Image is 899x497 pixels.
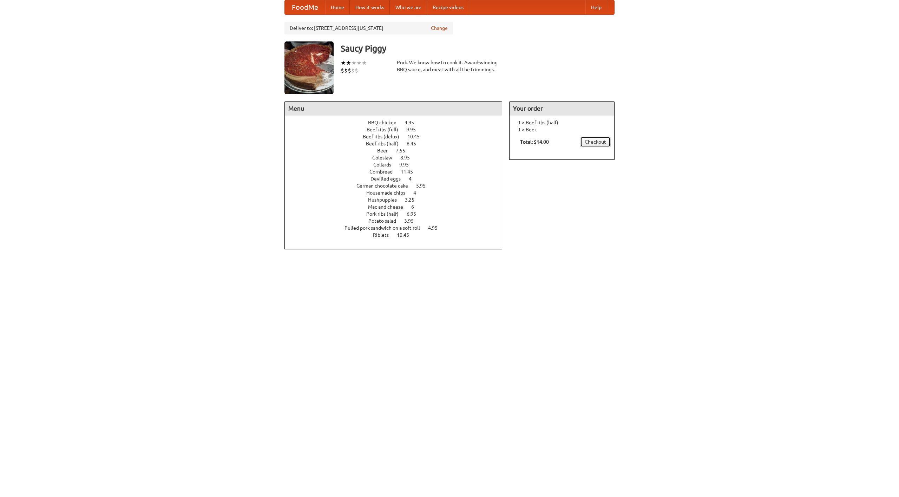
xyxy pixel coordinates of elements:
a: Beef ribs (full) 9.95 [367,127,429,132]
span: Potato salad [368,218,403,224]
a: Riblets 10.45 [373,232,422,238]
li: ★ [346,59,351,67]
b: Total: $14.00 [520,139,549,145]
h4: Menu [285,102,502,116]
a: FoodMe [285,0,325,14]
span: 4 [413,190,423,196]
span: Hushpuppies [368,197,404,203]
li: ★ [362,59,367,67]
span: BBQ chicken [368,120,403,125]
span: Pork ribs (half) [366,211,406,217]
span: Devilled eggs [370,176,408,182]
li: $ [351,67,355,74]
a: Beer 7.55 [377,148,418,153]
span: Coleslaw [372,155,399,161]
span: Riblets [373,232,396,238]
span: Housemade chips [366,190,412,196]
a: Potato salad 3.95 [368,218,427,224]
a: Housemade chips 4 [366,190,429,196]
span: 9.95 [406,127,423,132]
img: angular.jpg [284,41,334,94]
h3: Saucy Piggy [341,41,615,55]
a: Collards 9.95 [373,162,422,168]
a: Who we are [390,0,427,14]
a: Beef ribs (delux) 10.45 [363,134,433,139]
a: BBQ chicken 4.95 [368,120,427,125]
span: 10.45 [407,134,427,139]
a: Mac and cheese 6 [368,204,427,210]
span: Pulled pork sandwich on a soft roll [344,225,427,231]
span: 6.95 [407,211,423,217]
li: $ [341,67,344,74]
a: German chocolate cake 5.95 [356,183,439,189]
span: Collards [373,162,398,168]
li: ★ [351,59,356,67]
a: Recipe videos [427,0,469,14]
li: ★ [356,59,362,67]
a: How it works [350,0,390,14]
div: Deliver to: [STREET_ADDRESS][US_STATE] [284,22,453,34]
a: Change [431,25,448,32]
span: 4.95 [428,225,445,231]
span: Beef ribs (half) [366,141,406,146]
h4: Your order [510,102,614,116]
span: Beef ribs (delux) [363,134,406,139]
span: German chocolate cake [356,183,415,189]
span: Cornbread [369,169,400,175]
span: 4.95 [405,120,421,125]
a: Coleslaw 8.95 [372,155,423,161]
li: $ [348,67,351,74]
a: Pulled pork sandwich on a soft roll 4.95 [344,225,451,231]
a: Devilled eggs 4 [370,176,425,182]
span: 10.45 [397,232,416,238]
span: 3.25 [405,197,421,203]
a: Pork ribs (half) 6.95 [366,211,429,217]
li: ★ [341,59,346,67]
li: $ [355,67,358,74]
span: 4 [409,176,419,182]
li: 1 × Beer [513,126,611,133]
a: Help [585,0,607,14]
span: 7.55 [396,148,412,153]
span: 11.45 [401,169,420,175]
a: Cornbread 11.45 [369,169,426,175]
li: $ [344,67,348,74]
span: 9.95 [399,162,416,168]
span: Mac and cheese [368,204,410,210]
a: Checkout [580,137,611,147]
span: Beef ribs (full) [367,127,405,132]
span: Beer [377,148,395,153]
span: 6.45 [407,141,423,146]
span: 8.95 [400,155,417,161]
a: Beef ribs (half) 6.45 [366,141,429,146]
span: 6 [411,204,421,210]
div: Pork. We know how to cook it. Award-winning BBQ sauce, and meat with all the trimmings. [397,59,502,73]
span: 3.95 [404,218,421,224]
li: 1 × Beef ribs (half) [513,119,611,126]
a: Home [325,0,350,14]
a: Hushpuppies 3.25 [368,197,427,203]
span: 5.95 [416,183,433,189]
